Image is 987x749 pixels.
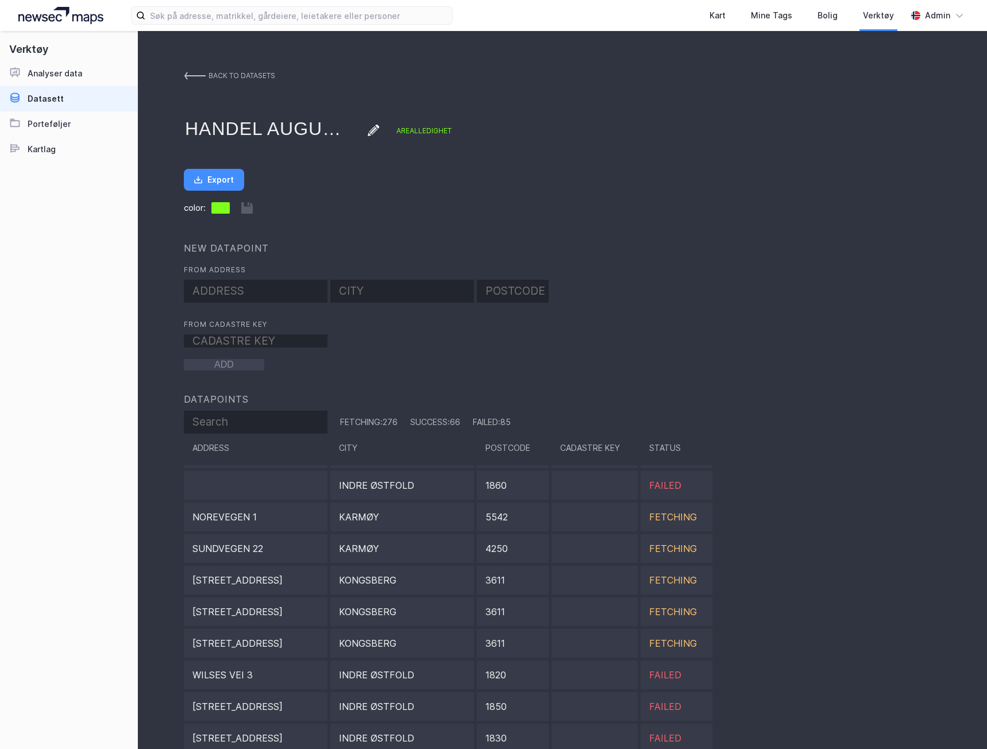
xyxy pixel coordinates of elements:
[477,280,549,303] input: POSTCODE
[28,92,64,106] div: Datasett
[477,661,549,689] div: 1820
[641,471,712,500] div: failed
[184,169,244,191] button: Export
[925,9,950,22] div: Admin
[184,629,327,658] div: [STREET_ADDRESS]
[184,393,941,405] div: DATAPOINTS
[641,692,712,721] div: failed
[330,566,474,594] div: Kongsberg
[330,534,474,563] div: Karmøy
[641,434,712,462] div: Status
[641,661,712,689] div: failed
[477,503,549,531] div: 5542
[818,9,838,22] div: Bolig
[28,67,82,80] div: Analyser data
[477,597,549,626] div: 3611
[477,692,549,721] div: 1850
[552,434,638,462] div: Cadastre key
[184,692,327,721] div: [STREET_ADDRESS]
[402,411,460,434] div: Success: 66
[184,534,327,563] div: Sundvegen 22
[330,434,474,462] div: City
[930,694,987,749] div: Kontrollprogram for chat
[330,661,474,689] div: Indre østfold
[184,280,327,303] input: ADDRESS
[184,434,327,462] div: Address
[641,503,712,531] div: fetching
[209,65,275,86] div: back to datasets
[751,9,792,22] div: Mine Tags
[184,503,327,531] div: Norevegen 1
[330,280,474,303] input: CITY
[477,566,549,594] div: 3611
[477,434,549,462] div: Postcode
[18,7,103,24] img: logo.a4113a55bc3d86da70a041830d287a7e.svg
[184,320,941,329] div: From cadastre key
[464,411,511,434] div: Failed: 85
[241,202,253,214] img: SaveIconDisabled.d8b69aaa915b33de40721ba33c49350f.svg
[330,629,474,658] div: Kongsberg
[184,334,327,348] input: CADASTRE KEY
[184,359,264,370] button: ADD
[28,142,56,156] div: Kartlag
[184,71,206,80] img: BackButton.72d039ae688316798c97bc7471d4fa5d.svg
[184,661,327,689] div: Wilses Vei 3
[184,65,275,86] a: back to datasets
[930,694,987,749] iframe: Chat Widget
[641,597,712,626] div: fetching
[184,242,941,254] div: NEW DATAPOINT
[28,117,71,131] div: Porteføljer
[641,566,712,594] div: fetching
[396,126,452,149] div: arealledighet
[330,692,474,721] div: Indre østfold
[184,566,327,594] div: [STREET_ADDRESS]
[477,471,549,500] div: 1860
[368,125,379,136] img: Pen.6a627b4780aec238d1886599d3728d47.svg
[641,629,712,658] div: fetching
[477,629,549,658] div: 3611
[184,265,941,274] div: From address
[330,471,474,500] div: Indre østfold
[184,202,941,214] div: color:
[477,534,549,563] div: 4250
[145,7,452,24] input: Søk på adresse, matrikkel, gårdeiere, leietakere eller personer
[641,534,712,563] div: fetching
[331,411,398,434] div: Fetching: 276
[863,9,894,22] div: Verktøy
[330,503,474,531] div: Karmøy
[710,9,726,22] div: Kart
[184,411,327,434] input: Search
[184,597,327,626] div: [STREET_ADDRESS]
[330,597,474,626] div: Kongsberg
